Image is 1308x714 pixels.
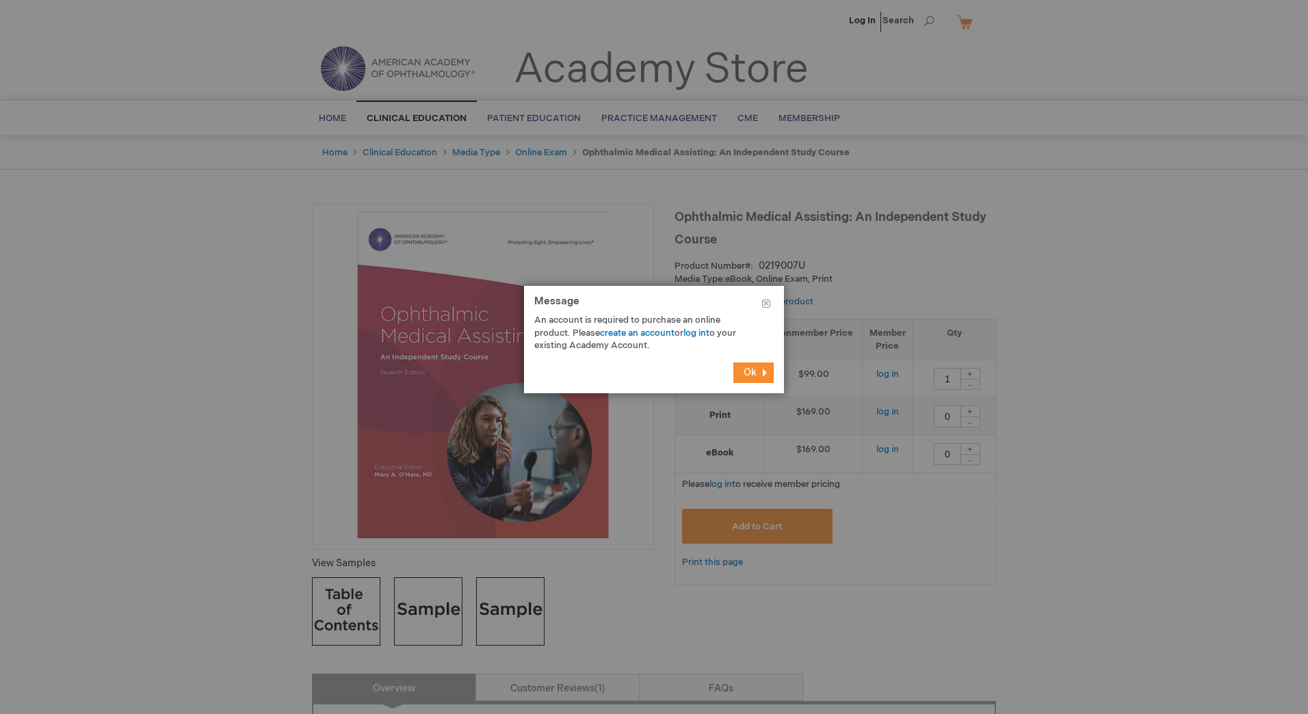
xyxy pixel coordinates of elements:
[534,314,753,352] p: An account is required to purchase an online product. Please or to your existing Academy Account.
[600,328,675,339] a: create an account
[744,367,757,378] span: Ok
[733,362,774,383] button: Ok
[534,296,774,315] h1: Message
[683,328,706,339] a: log in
